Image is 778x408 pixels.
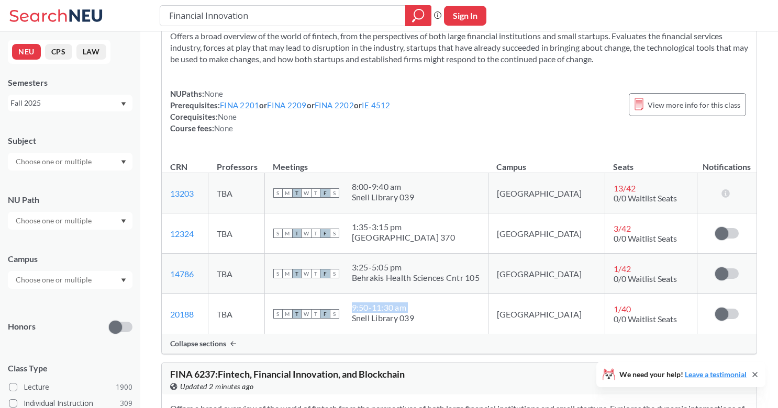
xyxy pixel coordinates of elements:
[352,222,455,232] div: 1:35 - 3:15 pm
[168,7,398,25] input: Class, professor, course number, "phrase"
[208,213,264,254] td: TBA
[8,271,132,289] div: Dropdown arrow
[352,302,414,313] div: 9:50 - 11:30 am
[614,233,677,243] span: 0/0 Waitlist Seats
[8,135,132,146] div: Subject
[311,229,320,238] span: T
[8,95,132,111] div: Fall 2025Dropdown arrow
[320,229,330,238] span: F
[619,371,747,378] span: We need your help!
[170,88,391,134] div: NUPaths: Prerequisites: or or or Corequisites: Course fees:
[320,309,330,319] span: F
[10,97,120,109] div: Fall 2025
[8,321,36,333] p: Honors
[614,193,677,203] span: 0/0 Waitlist Seats
[488,254,605,294] td: [GEOGRAPHIC_DATA]
[352,182,414,192] div: 8:00 - 9:40 am
[10,214,98,227] input: Choose one or multiple
[302,229,311,238] span: W
[273,309,283,319] span: S
[8,77,132,88] div: Semesters
[170,229,194,239] a: 12324
[267,100,306,110] a: FINA 2209
[315,100,354,110] a: FINA 2202
[302,309,311,319] span: W
[444,6,486,26] button: Sign In
[264,151,488,173] th: Meetings
[302,188,311,198] span: W
[352,232,455,243] div: [GEOGRAPHIC_DATA] 370
[697,151,757,173] th: Notifications
[605,151,697,173] th: Seats
[162,334,757,354] div: Collapse sections
[8,212,132,230] div: Dropdown arrow
[614,274,677,284] span: 0/0 Waitlist Seats
[121,219,126,223] svg: Dropdown arrow
[488,173,605,213] td: [GEOGRAPHIC_DATA]
[283,188,292,198] span: M
[292,229,302,238] span: T
[8,362,132,374] span: Class Type
[121,278,126,282] svg: Dropdown arrow
[614,223,631,233] span: 3 / 42
[330,269,339,278] span: S
[330,309,339,319] span: S
[116,381,132,393] span: 1900
[208,151,264,173] th: Professors
[302,269,311,278] span: W
[45,44,72,60] button: CPS
[218,112,237,121] span: None
[170,269,194,279] a: 14786
[292,188,302,198] span: T
[12,44,41,60] button: NEU
[330,188,339,198] span: S
[273,229,283,238] span: S
[488,294,605,334] td: [GEOGRAPHIC_DATA]
[170,188,194,198] a: 13203
[320,188,330,198] span: F
[283,229,292,238] span: M
[214,123,233,133] span: None
[220,100,259,110] a: FINA 2201
[8,194,132,206] div: NU Path
[283,269,292,278] span: M
[8,153,132,171] div: Dropdown arrow
[10,274,98,286] input: Choose one or multiple
[352,192,414,202] div: Snell Library 039
[311,188,320,198] span: T
[10,155,98,168] input: Choose one or multiple
[648,98,740,111] span: View more info for this class
[614,304,631,314] span: 1 / 40
[352,273,480,283] div: Behrakis Health Sciences Cntr 105
[8,253,132,265] div: Campus
[170,309,194,319] a: 20188
[352,313,414,323] div: Snell Library 039
[170,339,226,348] span: Collapse sections
[76,44,106,60] button: LAW
[614,264,631,274] span: 1 / 42
[320,269,330,278] span: F
[273,269,283,278] span: S
[204,89,223,98] span: None
[283,309,292,319] span: M
[292,309,302,319] span: T
[170,30,748,65] section: Offers a broad overview of the world of fintech, from the perspectives of both large financial in...
[121,160,126,164] svg: Dropdown arrow
[121,102,126,106] svg: Dropdown arrow
[311,309,320,319] span: T
[311,269,320,278] span: T
[412,8,425,23] svg: magnifying glass
[208,173,264,213] td: TBA
[685,370,747,379] a: Leave a testimonial
[208,254,264,294] td: TBA
[614,314,677,324] span: 0/0 Waitlist Seats
[614,183,636,193] span: 13 / 42
[170,368,405,380] span: FINA 6237 : Fintech, Financial Innovation, and Blockchain
[362,100,391,110] a: IE 4512
[208,294,264,334] td: TBA
[352,262,480,273] div: 3:25 - 5:05 pm
[488,151,605,173] th: Campus
[180,381,254,392] span: Updated 2 minutes ago
[9,380,132,394] label: Lecture
[273,188,283,198] span: S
